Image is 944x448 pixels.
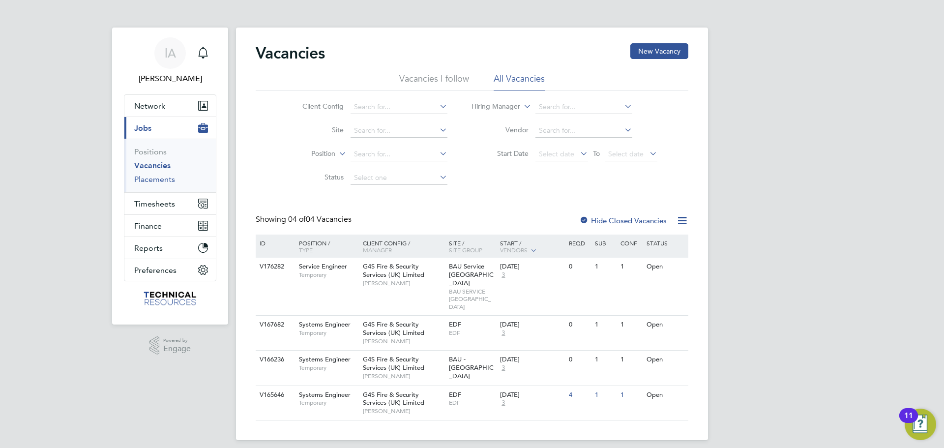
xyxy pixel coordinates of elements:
[592,316,618,334] div: 1
[363,262,424,279] span: G4S Fire & Security Services (UK) Limited
[500,271,506,279] span: 3
[618,316,644,334] div: 1
[363,355,424,372] span: G4S Fire & Security Services (UK) Limited
[500,364,506,372] span: 3
[288,214,306,224] span: 04 of
[592,351,618,369] div: 1
[163,345,191,353] span: Engage
[566,258,592,276] div: 0
[472,125,529,134] label: Vendor
[165,47,176,60] span: lA
[539,149,574,158] span: Select date
[446,235,498,258] div: Site /
[134,221,162,231] span: Finance
[608,149,644,158] span: Select date
[299,246,313,254] span: Type
[134,123,151,133] span: Jobs
[163,336,191,345] span: Powered by
[351,124,447,138] input: Search for...
[351,171,447,185] input: Select one
[904,416,913,428] div: 11
[363,390,424,407] span: G4S Fire & Security Services (UK) Limited
[292,235,360,258] div: Position /
[124,193,216,214] button: Timesheets
[124,291,216,307] a: Go to home page
[124,37,216,85] a: lA[PERSON_NAME]
[134,266,177,275] span: Preferences
[618,235,644,251] div: Conf
[112,28,228,325] nav: Main navigation
[257,386,292,404] div: V165646
[592,386,618,404] div: 1
[363,372,444,380] span: [PERSON_NAME]
[592,258,618,276] div: 1
[449,399,496,407] span: EDF
[134,147,167,156] a: Positions
[363,337,444,345] span: [PERSON_NAME]
[579,216,667,225] label: Hide Closed Vacancies
[257,258,292,276] div: V176282
[279,149,335,159] label: Position
[287,173,344,181] label: Status
[287,125,344,134] label: Site
[257,316,292,334] div: V167682
[134,161,171,170] a: Vacancies
[288,214,352,224] span: 04 Vacancies
[500,356,564,364] div: [DATE]
[500,321,564,329] div: [DATE]
[124,117,216,139] button: Jobs
[124,259,216,281] button: Preferences
[644,386,687,404] div: Open
[590,147,603,160] span: To
[449,246,482,254] span: Site Group
[449,329,496,337] span: EDF
[500,246,528,254] span: Vendors
[363,320,424,337] span: G4S Fire & Security Services (UK) Limited
[299,399,358,407] span: Temporary
[500,399,506,407] span: 3
[449,320,461,329] span: EDF
[494,73,545,90] li: All Vacancies
[360,235,446,258] div: Client Config /
[644,235,687,251] div: Status
[449,262,494,287] span: BAU Service [GEOGRAPHIC_DATA]
[299,271,358,279] span: Temporary
[449,355,494,380] span: BAU - [GEOGRAPHIC_DATA]
[256,43,325,63] h2: Vacancies
[363,279,444,287] span: [PERSON_NAME]
[134,101,165,111] span: Network
[500,391,564,399] div: [DATE]
[124,237,216,259] button: Reports
[299,262,347,270] span: Service Engineer
[124,73,216,85] span: lauren Alldis
[124,139,216,192] div: Jobs
[498,235,566,259] div: Start /
[351,100,447,114] input: Search for...
[618,351,644,369] div: 1
[630,43,688,59] button: New Vacancy
[124,215,216,237] button: Finance
[592,235,618,251] div: Sub
[464,102,520,112] label: Hiring Manager
[500,263,564,271] div: [DATE]
[566,316,592,334] div: 0
[644,316,687,334] div: Open
[299,364,358,372] span: Temporary
[299,329,358,337] span: Temporary
[299,355,351,363] span: Systems Engineer
[134,199,175,209] span: Timesheets
[363,407,444,415] span: [PERSON_NAME]
[566,235,592,251] div: Reqd
[287,102,344,111] label: Client Config
[399,73,469,90] li: Vacancies I follow
[134,243,163,253] span: Reports
[905,409,936,440] button: Open Resource Center, 11 new notifications
[618,386,644,404] div: 1
[449,390,461,399] span: EDF
[535,124,632,138] input: Search for...
[257,351,292,369] div: V166236
[149,336,191,355] a: Powered byEngage
[299,320,351,329] span: Systems Engineer
[351,148,447,161] input: Search for...
[257,235,292,251] div: ID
